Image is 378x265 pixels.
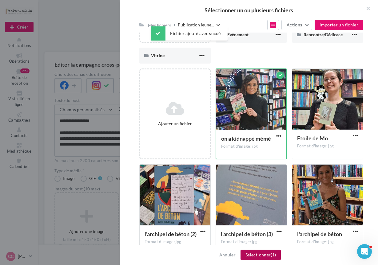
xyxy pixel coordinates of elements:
button: Sélectionner(1) [241,250,281,260]
span: l'archipel de béton (3) [221,231,273,237]
span: Actions [287,22,302,27]
div: Format d'image: jpg [145,239,205,245]
h2: Sélectionner un ou plusieurs fichiers [129,7,368,13]
span: l'archipel de béton [297,231,342,237]
span: Vitrine [151,53,165,58]
div: Ajouter un fichier [143,121,207,127]
span: Importer un fichier [320,22,358,27]
span: Rencontre/Dédicace [304,32,343,37]
button: Actions [281,20,312,30]
div: Format d'image: jpg [221,239,282,245]
button: Annuler [217,251,238,259]
iframe: Intercom live chat [357,244,372,259]
button: Importer un fichier [315,20,363,30]
div: Mes fichiers [148,22,171,28]
span: Evènement [227,32,249,37]
span: (1) [271,252,276,257]
span: on a kidnappé mémé [221,135,271,142]
span: Etoile de Mo [297,135,328,142]
div: Format d'image: jpg [297,239,358,245]
div: Fichier ajouté avec succès [150,26,227,41]
span: l'archipel de béton (2) [145,231,197,237]
span: Publication jeune... [178,22,214,28]
div: Format d'image: jpg [221,144,281,149]
div: Ajouter un dossier [140,32,210,38]
div: Format d'image: jpg [297,143,358,149]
